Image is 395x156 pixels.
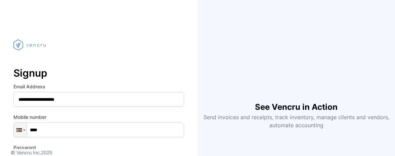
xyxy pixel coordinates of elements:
label: Password [13,144,184,151]
iframe: LiveChat chat widget [367,128,395,156]
label: Mobile number [13,113,184,121]
h1: See Vencru in Action [255,90,338,113]
iframe: YouTube video player [217,27,375,90]
div: Kenya: + 254 [14,123,27,137]
label: Email Address [13,83,184,90]
img: vencru logo [13,27,47,63]
p: Signup [13,65,184,81]
p: Send invoices and receipts, track inventory, manage clients and vendors, automate accounting [200,113,393,129]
